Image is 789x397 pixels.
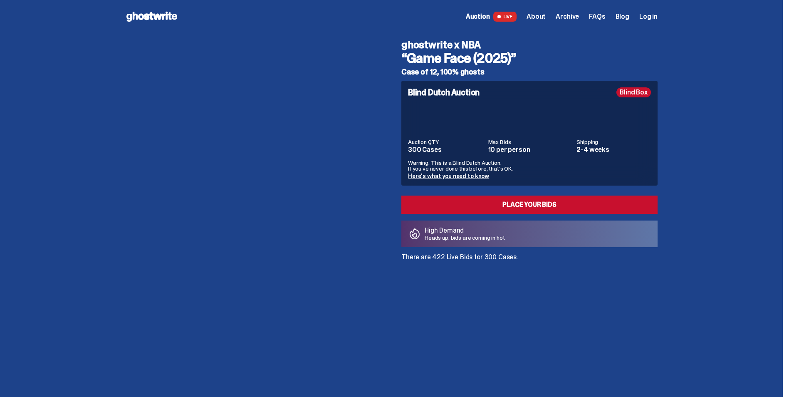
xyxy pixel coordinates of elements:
[408,139,483,145] dt: Auction QTY
[401,196,658,214] a: Place your Bids
[466,13,490,20] span: Auction
[589,13,605,20] a: FAQs
[488,139,572,145] dt: Max Bids
[408,172,489,180] a: Here's what you need to know
[408,146,483,153] dd: 300 Cases
[616,87,651,97] div: Blind Box
[466,12,517,22] a: Auction LIVE
[527,13,546,20] a: About
[576,146,651,153] dd: 2-4 weeks
[401,40,658,50] h4: ghostwrite x NBA
[408,160,651,171] p: Warning: This is a Blind Dutch Auction. If you’ve never done this before, that’s OK.
[488,146,572,153] dd: 10 per person
[425,235,505,241] p: Heads up: bids are coming in hot
[616,13,629,20] a: Blog
[401,254,658,261] p: There are 422 Live Bids for 300 Cases.
[425,227,505,234] p: High Demand
[401,68,658,76] h5: Case of 12, 100% ghosts
[556,13,579,20] a: Archive
[401,52,658,65] h3: “Game Face (2025)”
[576,139,651,145] dt: Shipping
[408,88,480,97] h4: Blind Dutch Auction
[493,12,517,22] span: LIVE
[639,13,658,20] a: Log in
